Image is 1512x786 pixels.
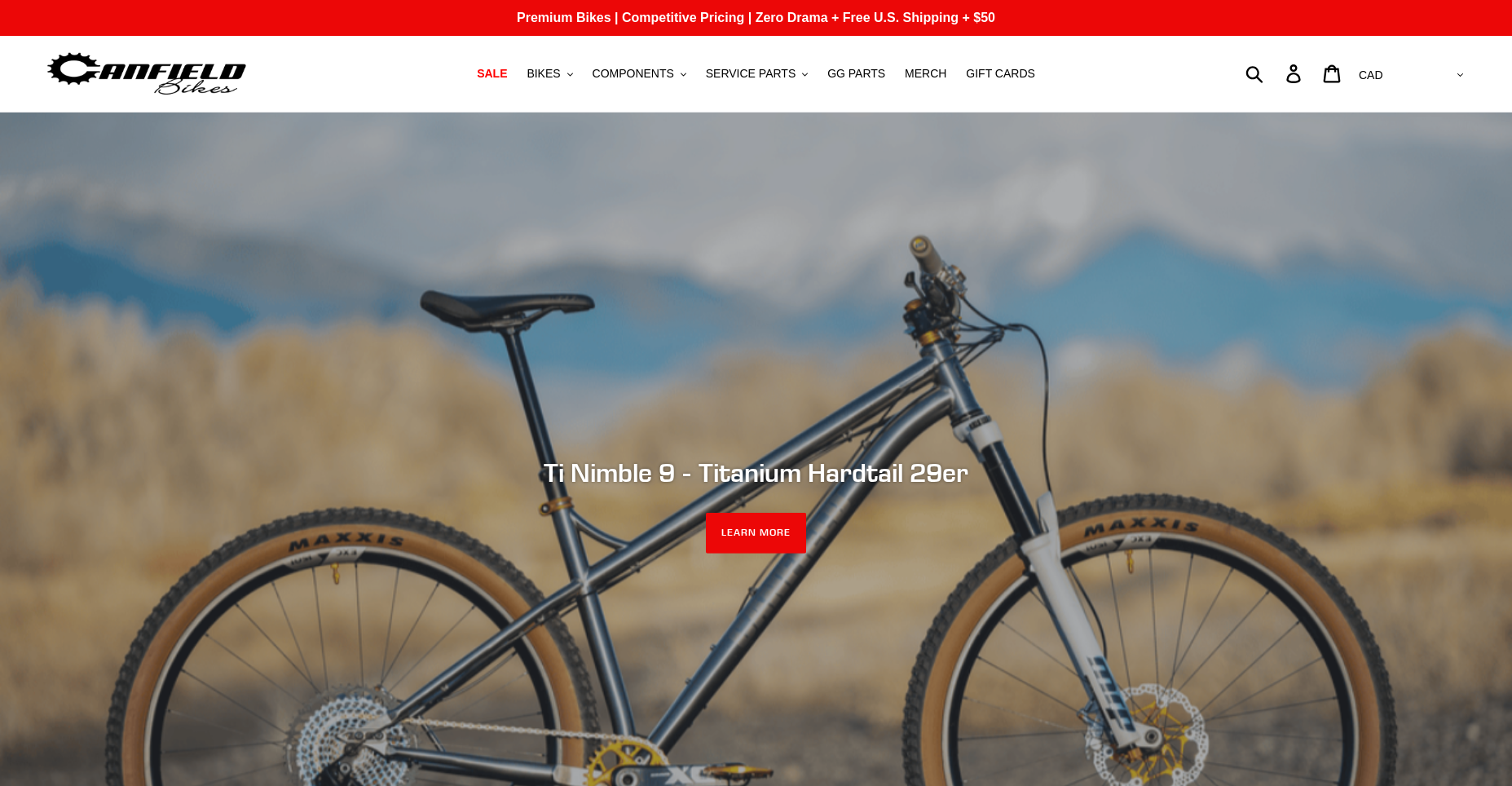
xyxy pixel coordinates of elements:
[312,457,1201,488] h2: Ti Nimble 9 - Titanium Hardtail 29er
[706,513,806,554] a: LEARN MORE
[1254,55,1296,91] input: Search
[45,48,249,99] img: Canfield Bikes
[966,67,1035,81] span: GIFT CARDS
[593,67,674,81] span: COMPONENTS
[518,63,580,85] button: BIKES
[469,63,515,85] a: SALE
[897,63,954,85] a: MERCH
[905,67,946,81] span: MERCH
[527,67,560,81] span: BIKES
[958,63,1043,85] a: GIFT CARDS
[706,67,796,81] span: SERVICE PARTS
[819,63,893,85] a: GG PARTS
[827,67,885,81] span: GG PARTS
[477,67,507,81] span: SALE
[584,63,694,85] button: COMPONENTS
[698,63,816,85] button: SERVICE PARTS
